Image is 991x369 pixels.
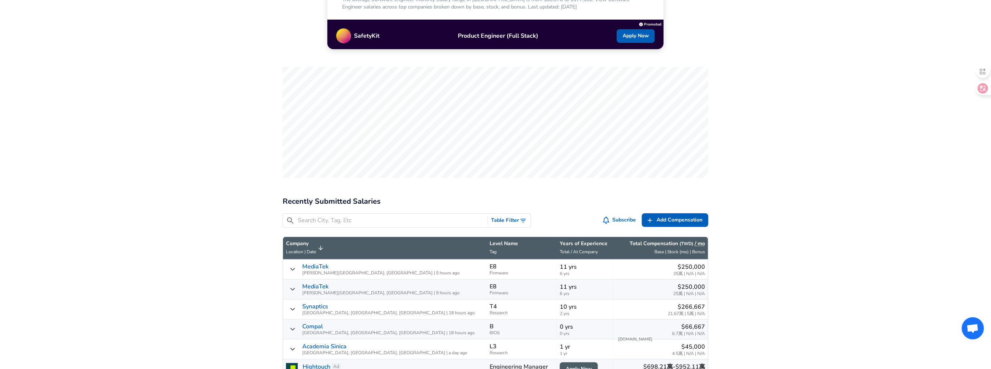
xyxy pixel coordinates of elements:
[490,249,497,255] span: Tag
[302,351,467,355] span: [GEOGRAPHIC_DATA], [GEOGRAPHIC_DATA], [GEOGRAPHIC_DATA] | a day ago
[672,342,705,351] p: $45,000
[488,214,531,227] button: Toggle Search Filters
[560,342,610,351] p: 1 yr
[302,343,347,350] a: Academia Sinica
[695,240,705,247] button: / mo
[680,241,693,247] button: (TWD)
[668,302,705,311] p: $266,667
[560,351,610,356] span: 1 yr
[654,249,705,255] span: Base | Stock (mo) | Bonus
[673,263,705,271] p: $250,000
[490,311,554,315] span: Research
[560,282,610,291] p: 11 yrs
[283,196,708,207] h2: Recently Submitted Salaries
[616,240,705,256] span: Total Compensation (TWD) / moBase | Stock (mo) | Bonus
[286,240,326,256] span: CompanyLocation | Date
[642,213,708,227] a: Add Compensation
[490,351,554,355] span: Research
[630,240,705,247] p: Total Compensation
[302,263,328,270] a: MediaTek
[302,283,328,290] a: MediaTek
[490,271,554,275] span: Firmware
[286,240,316,247] p: Company
[490,323,494,330] p: B
[490,240,554,247] p: Level Name
[673,271,705,276] span: 25萬 | N/A | N/A
[298,216,485,225] input: Search City, Tag, Etc
[302,303,328,310] a: Synaptics
[560,249,598,255] span: Total / At Company
[302,323,323,330] a: Compal
[490,303,497,310] p: T4
[617,29,655,43] a: Apply Now
[302,291,460,295] span: [PERSON_NAME][GEOGRAPHIC_DATA], [GEOGRAPHIC_DATA] | 9 hours ago
[560,263,610,271] p: 11 yrs
[379,31,617,40] p: Product Engineer (Full Stack)
[302,311,475,315] span: [GEOGRAPHIC_DATA], [GEOGRAPHIC_DATA], [GEOGRAPHIC_DATA] | 18 hours ago
[672,322,705,331] p: $66,667
[560,322,610,331] p: 0 yrs
[672,351,705,356] span: 4.5萬 | N/A | N/A
[657,216,702,225] span: Add Compensation
[602,213,639,227] button: Subscribe
[673,282,705,291] p: $250,000
[560,311,610,316] span: 2 yrs
[286,249,316,255] span: Location | Date
[962,317,984,339] div: 打開聊天
[560,291,610,296] span: 6 yrs
[673,291,705,296] span: 25萬 | N/A | N/A
[490,343,497,350] p: L3
[560,331,610,336] span: 0 yrs
[336,28,351,43] img: Promo Logo
[560,240,610,247] p: Years of Experience
[560,271,610,276] span: 6 yrs
[302,331,475,335] span: [GEOGRAPHIC_DATA], [GEOGRAPHIC_DATA], [GEOGRAPHIC_DATA] | 18 hours ago
[490,291,554,295] span: Firmware
[490,283,497,290] p: E8
[490,331,554,335] span: BIOS
[672,331,705,336] span: 6.7萬 | N/A | N/A
[490,263,497,270] p: E8
[668,311,705,316] span: 21.67萬 | 5萬 | N/A
[639,20,661,27] a: Promoted
[560,302,610,311] p: 10 yrs
[302,271,460,275] span: [PERSON_NAME][GEOGRAPHIC_DATA], [GEOGRAPHIC_DATA] | 5 hours ago
[354,31,379,40] p: SafetyKit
